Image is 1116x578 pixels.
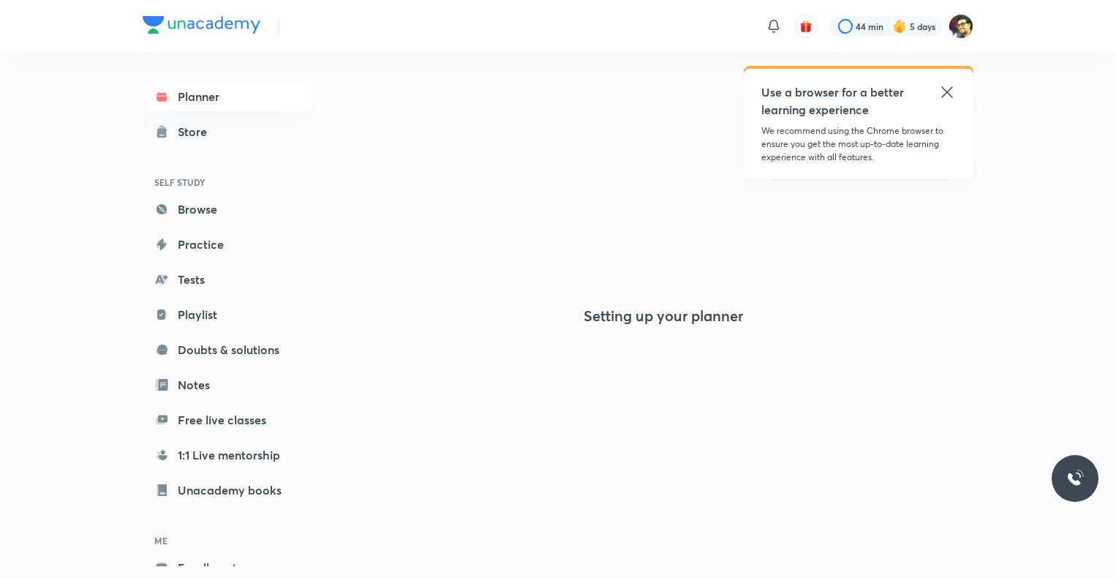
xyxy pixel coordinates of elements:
a: Practice [143,230,312,259]
img: avatar [799,20,813,33]
a: 1:1 Live mentorship [143,440,312,470]
img: Mukesh Kumar Shahi [949,14,973,39]
h4: Setting up your planner [584,307,743,325]
button: avatar [794,15,818,38]
img: ttu [1066,470,1084,487]
a: Notes [143,370,312,399]
img: Company Logo [143,16,260,34]
a: Doubts & solutions [143,335,312,364]
a: Tests [143,265,312,294]
a: Unacademy books [143,476,312,505]
p: We recommend using the Chrome browser to ensure you get the most up-to-date learning experience w... [761,124,956,164]
a: Playlist [143,300,312,329]
a: Planner [143,82,312,111]
h6: ME [143,528,312,553]
a: Browse [143,195,312,224]
h5: Use a browser for a better learning experience [761,83,907,119]
a: Company Logo [143,16,260,37]
div: Store [178,123,216,140]
a: Free live classes [143,405,312,435]
img: streak [892,19,907,34]
h6: SELF STUDY [143,170,312,195]
a: Store [143,117,312,146]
